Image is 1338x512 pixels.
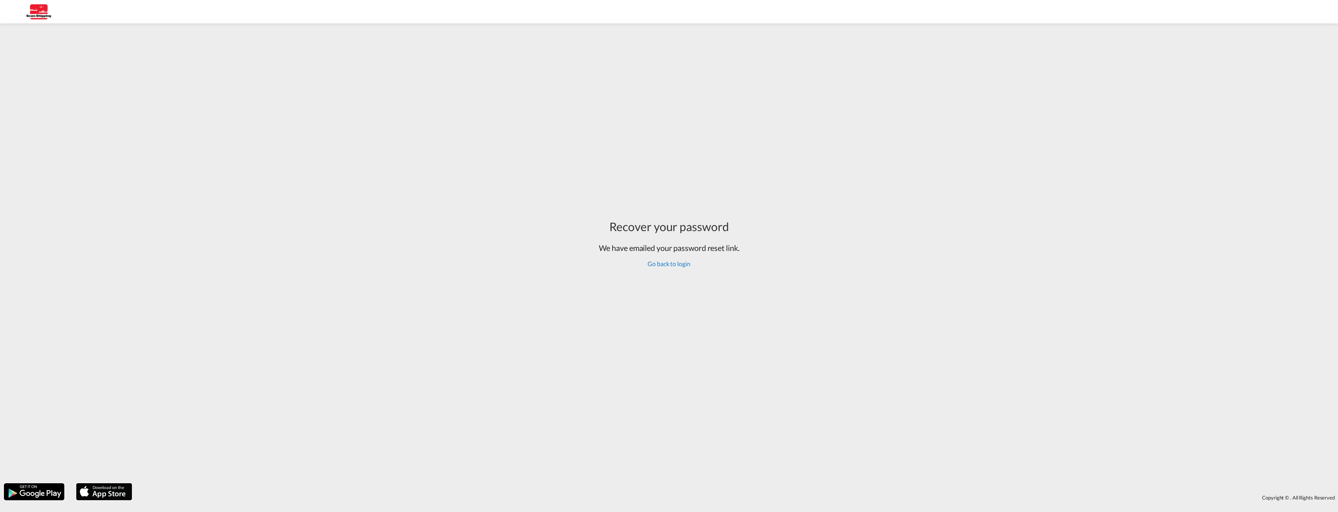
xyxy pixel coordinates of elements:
img: google.png [3,482,65,501]
a: Go back to login [648,260,690,267]
img: apple.png [75,482,133,501]
img: 123b615026f311ee80dabbd30bc9e10f.jpg [12,3,64,21]
div: Recover your password [599,218,740,235]
div: Copyright © . All Rights Reserved [136,491,1338,504]
h2: We have emailed your password reset link. [599,242,740,253]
